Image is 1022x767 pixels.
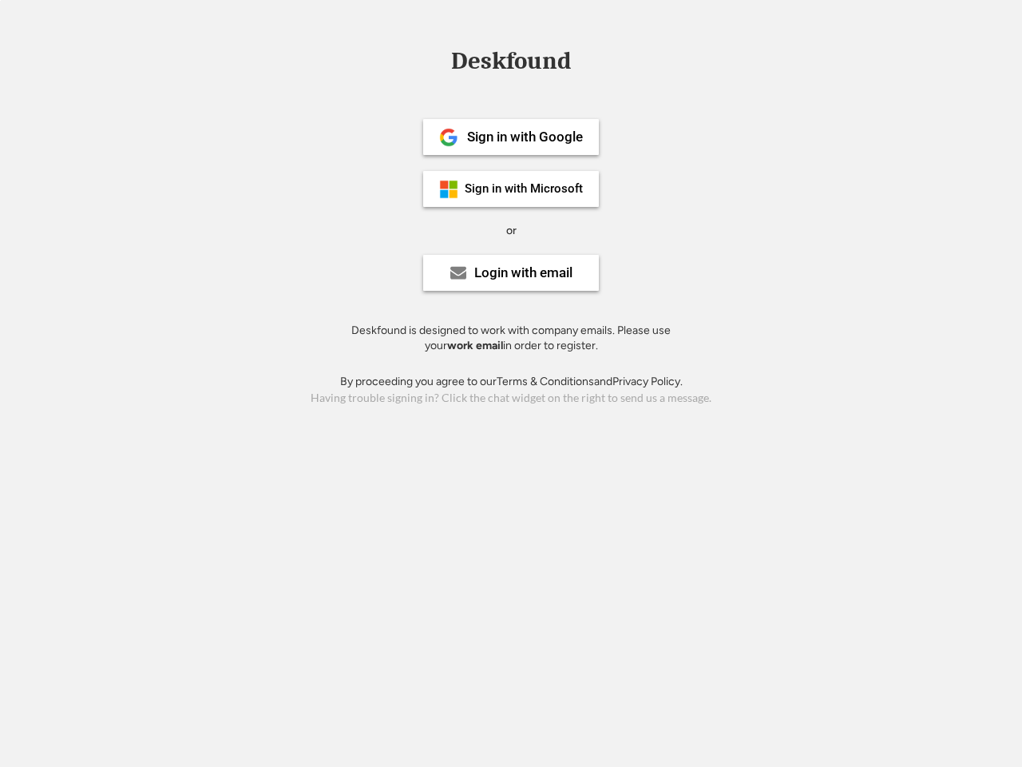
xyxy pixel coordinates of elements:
div: Deskfound is designed to work with company emails. Please use your in order to register. [331,323,691,354]
a: Terms & Conditions [497,375,594,388]
div: Sign in with Microsoft [465,183,583,195]
img: 1024px-Google__G__Logo.svg.png [439,128,458,147]
img: ms-symbollockup_mssymbol_19.png [439,180,458,199]
div: By proceeding you agree to our and [340,374,683,390]
div: Deskfound [443,49,579,74]
strong: work email [447,339,503,352]
a: Privacy Policy. [612,375,683,388]
div: Sign in with Google [467,130,583,144]
div: Login with email [474,266,572,280]
div: or [506,223,517,239]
